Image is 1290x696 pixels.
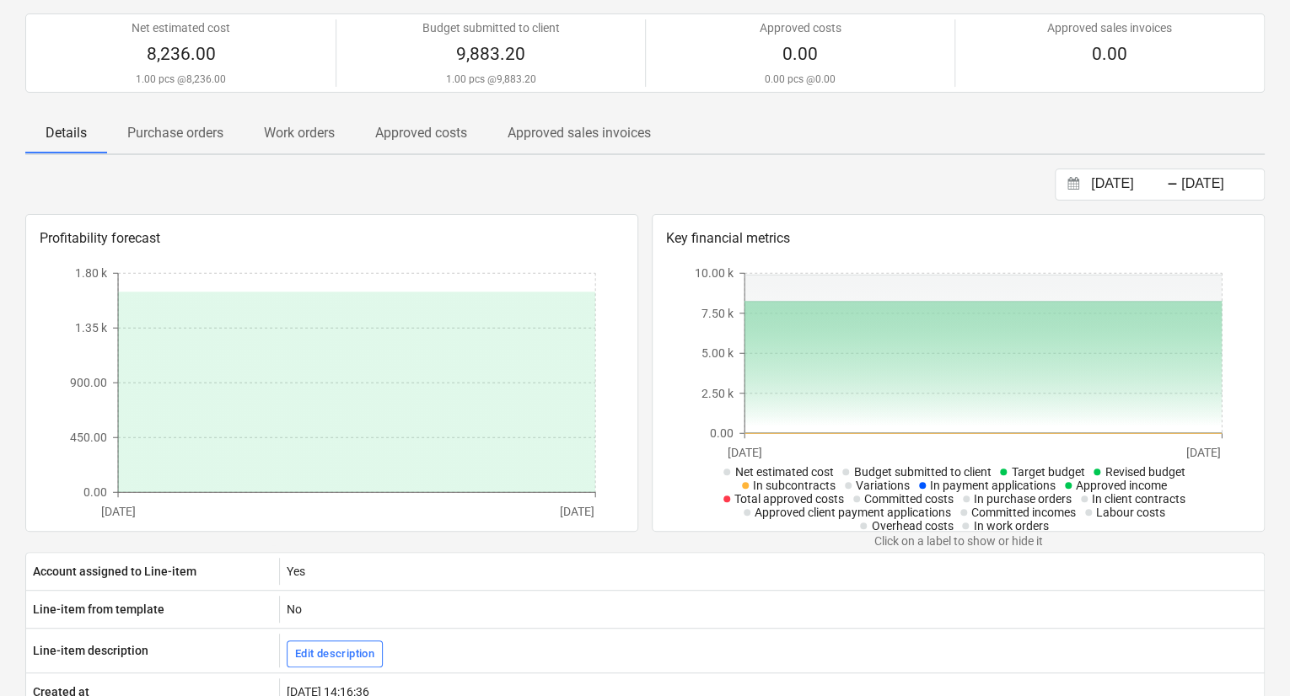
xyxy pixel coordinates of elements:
[33,601,164,618] p: Line-item from template
[101,505,136,518] tspan: [DATE]
[1088,173,1174,196] input: Start Date
[856,479,910,492] span: Variations
[70,431,107,444] tspan: 450.00
[1167,179,1178,190] div: -
[70,376,107,389] tspan: 900.00
[264,123,335,143] p: Work orders
[666,228,1250,249] p: Key financial metrics
[973,519,1048,533] span: In work orders
[560,505,594,518] tspan: [DATE]
[755,506,951,519] span: Approved client payment applications
[974,492,1072,506] span: In purchase orders
[1092,44,1127,64] span: 0.00
[1076,479,1167,492] span: Approved income
[710,426,734,440] tspan: 0.00
[971,506,1076,519] span: Committed incomes
[147,44,216,64] span: 8,236.00
[765,73,836,87] p: 0.00 pcs @ 0.00
[375,123,467,143] p: Approved costs
[701,307,734,320] tspan: 7.50 k
[1011,465,1084,479] span: Target budget
[40,228,624,249] p: Profitability forecast
[279,596,1264,623] div: No
[1186,446,1221,459] tspan: [DATE]
[295,645,374,664] div: Edit description
[33,563,196,580] p: Account assigned to Line-item
[871,519,953,533] span: Overhead costs
[279,558,1264,585] div: Yes
[753,479,836,492] span: In subcontracts
[734,492,844,506] span: Total approved costs
[46,123,87,143] p: Details
[446,73,536,87] p: 1.00 pcs @ 9,883.20
[1059,174,1088,194] button: Interact with the calendar and add the check-in date for your trip.
[1178,173,1264,196] input: End Date
[701,346,734,360] tspan: 5.00 k
[1096,506,1165,519] span: Labour costs
[287,640,383,667] button: Edit description
[701,387,734,400] tspan: 2.50 k
[1047,19,1172,36] p: Approved sales invoices
[864,492,954,506] span: Committed costs
[75,321,108,335] tspan: 1.35 k
[760,19,841,36] p: Approved costs
[136,73,226,87] p: 1.00 pcs @ 8,236.00
[127,123,223,143] p: Purchase orders
[33,642,148,659] p: Line-item description
[75,266,108,280] tspan: 1.80 k
[734,465,833,479] span: Net estimated cost
[1206,615,1290,696] iframe: Chat Widget
[456,44,525,64] span: 9,883.20
[1092,492,1185,506] span: In client contracts
[695,266,734,280] tspan: 10.00 k
[728,446,762,459] tspan: [DATE]
[853,465,991,479] span: Budget submitted to client
[83,485,107,499] tspan: 0.00
[132,19,230,36] p: Net estimated cost
[1105,465,1185,479] span: Revised budget
[508,123,651,143] p: Approved sales invoices
[782,44,818,64] span: 0.00
[930,479,1056,492] span: In payment applications
[422,19,560,36] p: Budget submitted to client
